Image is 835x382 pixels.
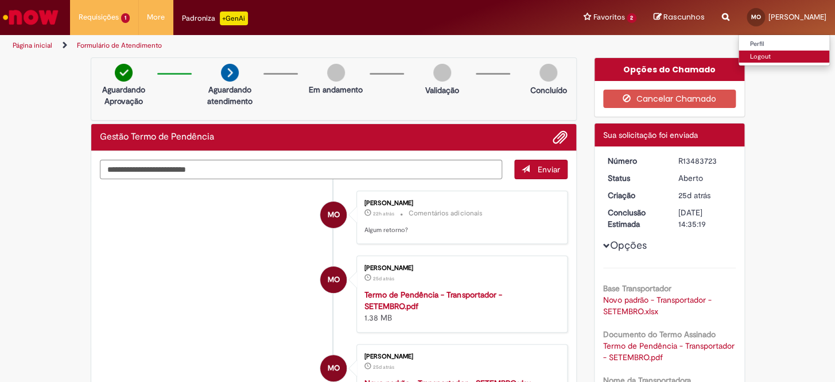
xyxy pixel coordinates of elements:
[538,164,560,175] span: Enviar
[320,202,347,228] div: Millena Oliveira
[425,84,459,96] p: Validação
[530,84,566,96] p: Concluído
[364,200,556,207] div: [PERSON_NAME]
[96,84,152,107] p: Aguardando Aprovação
[599,155,670,167] dt: Número
[320,355,347,381] div: Millena Oliveira
[409,209,482,218] small: Comentários adicionais
[663,11,705,22] span: Rascunhos
[77,41,162,50] a: Formulário de Atendimento
[327,64,345,82] img: img-circle-grey.png
[678,190,710,200] span: 25d atrás
[364,290,502,311] a: Termo de Pendência - Transportador - SETEMBRO.pdf
[603,283,671,294] b: Base Transportador
[599,190,670,201] dt: Criação
[100,160,503,179] textarea: Digite sua mensagem aqui...
[678,190,732,201] div: 05/09/2025 09:35:17
[553,130,568,145] button: Adicionar anexos
[373,275,394,282] time: 05/09/2025 09:35:13
[433,64,451,82] img: img-circle-grey.png
[678,207,732,230] div: [DATE] 14:35:19
[678,190,710,200] time: 05/09/2025 09:35:17
[364,289,556,323] div: 1.38 MB
[373,364,394,371] span: 25d atrás
[603,329,716,339] b: Documento do Termo Assinado
[364,353,556,360] div: [PERSON_NAME]
[603,130,698,140] span: Sua solicitação foi enviada
[328,266,340,294] span: MO
[79,11,119,23] span: Requisições
[364,226,556,235] p: Algum retorno?
[9,35,548,56] ul: Trilhas de página
[220,11,248,25] p: +GenAi
[539,64,557,82] img: img-circle-grey.png
[739,51,829,63] a: Logout
[599,172,670,184] dt: Status
[593,11,624,23] span: Favoritos
[13,41,52,50] a: Página inicial
[115,64,133,82] img: check-circle-green.png
[751,13,761,21] span: MO
[603,295,714,317] a: Download de Novo padrão - Transportador - SETEMBRO.xlsx
[739,38,829,51] a: Perfil
[309,84,363,95] p: Em andamento
[654,12,705,23] a: Rascunhos
[100,132,214,142] h2: Gestão Termo de Pendência Histórico de tíquete
[373,210,394,217] time: 29/09/2025 10:11:42
[320,267,347,293] div: Millena Oliveira
[182,11,248,25] div: Padroniza
[1,6,60,29] img: ServiceNow
[595,58,744,81] div: Opções do Chamado
[364,265,556,272] div: [PERSON_NAME]
[603,341,737,362] a: Download de Termo de Pendência - Transportador - SETEMBRO.pdf
[373,275,394,282] span: 25d atrás
[221,64,239,82] img: arrow-next.png
[147,11,165,23] span: More
[373,210,394,217] span: 22h atrás
[121,13,130,23] span: 1
[627,13,636,23] span: 2
[603,90,736,108] button: Cancelar Chamado
[373,364,394,371] time: 05/09/2025 09:35:09
[768,12,826,22] span: [PERSON_NAME]
[599,207,670,230] dt: Conclusão Estimada
[202,84,258,107] p: Aguardando atendimento
[328,354,340,382] span: MO
[328,201,340,229] span: MO
[514,160,568,179] button: Enviar
[678,172,732,184] div: Aberto
[678,155,732,167] div: R13483723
